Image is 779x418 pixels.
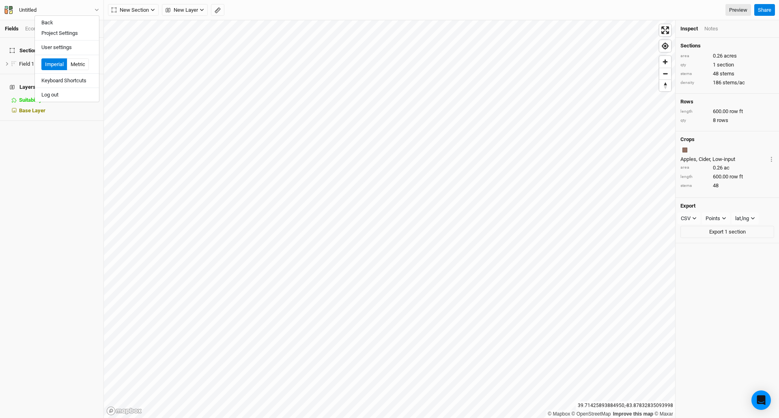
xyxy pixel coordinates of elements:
[735,214,749,223] div: lat,lng
[680,80,709,86] div: density
[106,406,142,416] a: Mapbox logo
[680,174,709,180] div: length
[680,108,774,115] div: 600.00
[35,90,99,100] button: Log out
[680,136,695,143] h4: Crops
[680,109,709,115] div: length
[680,226,774,238] button: Export 1 section
[680,53,709,59] div: area
[41,58,67,71] button: Imperial
[35,17,99,28] button: Back
[680,52,774,60] div: 0.26
[680,182,774,189] div: 48
[680,43,774,49] h4: Sections
[162,4,208,16] button: New Layer
[613,411,653,417] a: Improve this map
[751,390,771,410] div: Open Intercom Messenger
[680,99,774,105] h4: Rows
[680,71,709,77] div: stems
[754,4,775,16] button: Share
[680,165,709,171] div: area
[732,212,759,225] button: lat,lng
[723,79,745,86] span: stems/ac
[19,61,99,67] div: Field 1
[25,25,51,32] div: Economics
[680,79,774,86] div: 186
[680,203,774,209] h4: Export
[19,107,45,114] span: Base Layer
[659,56,671,68] button: Zoom in
[681,214,691,223] div: CSV
[680,164,774,171] div: 0.26
[5,26,19,32] a: Fields
[704,25,718,32] div: Notes
[654,411,673,417] a: Maxar
[730,108,743,115] span: row ft
[702,212,730,225] button: Points
[725,4,751,16] a: Preview
[724,52,737,60] span: acres
[211,4,224,16] button: Shortcut: M
[680,62,709,68] div: qty
[680,25,698,32] div: Inspect
[108,4,159,16] button: New Section
[717,117,728,124] span: rows
[35,28,99,39] button: Project Settings
[680,118,709,124] div: qty
[576,401,675,410] div: 39.71425893884950 , -83.87832835093998
[659,79,671,91] button: Reset bearing to north
[35,42,99,53] button: User settings
[19,61,34,67] span: Field 1
[677,212,700,225] button: CSV
[730,173,743,180] span: row ft
[572,411,611,417] a: OpenStreetMap
[680,70,774,77] div: 48
[659,40,671,52] button: Find my location
[659,24,671,36] button: Enter fullscreen
[548,411,570,417] a: Mapbox
[67,58,89,71] button: Metric
[166,6,198,14] span: New Layer
[19,6,37,14] div: Untitled
[19,107,99,114] div: Base Layer
[717,61,734,69] span: section
[680,61,774,69] div: 1
[35,75,99,86] button: Keyboard Shortcuts
[724,164,730,171] span: ac
[706,214,720,223] div: Points
[680,173,774,180] div: 600.00
[680,156,767,163] div: Apples, Cider, Low-input
[680,183,709,189] div: stems
[104,20,675,418] canvas: Map
[19,97,42,103] span: Suitability
[769,154,774,164] button: Crop Usage
[720,70,734,77] span: stems
[5,79,99,95] h4: Layers
[112,6,149,14] span: New Section
[659,68,671,79] button: Zoom out
[680,117,774,124] div: 8
[10,47,40,54] span: Sections
[19,97,99,103] div: Suitability
[4,6,99,15] button: Untitled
